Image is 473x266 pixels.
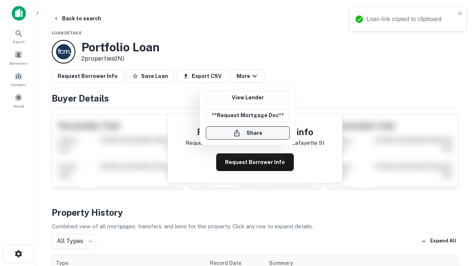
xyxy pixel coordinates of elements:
a: View Lender [206,91,290,104]
button: close [457,10,463,17]
button: Share [206,126,290,140]
div: Loan link copied to clipboard [367,15,455,24]
button: **Request Mortgage Doc** [206,109,290,122]
iframe: Chat Widget [436,183,473,219]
